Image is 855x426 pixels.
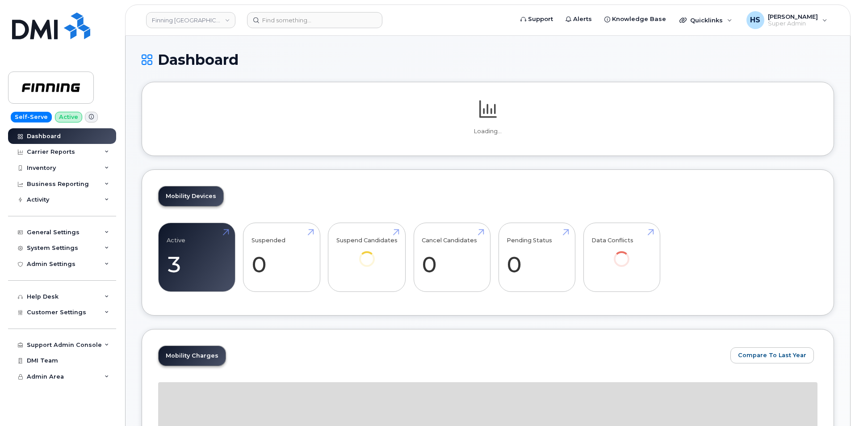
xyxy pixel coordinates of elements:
a: Suspend Candidates [336,228,398,279]
a: Suspended 0 [251,228,312,287]
button: Compare To Last Year [730,347,814,363]
a: Mobility Devices [159,186,223,206]
a: Pending Status 0 [507,228,567,287]
a: Data Conflicts [591,228,652,279]
a: Cancel Candidates 0 [422,228,482,287]
p: Loading... [158,127,817,135]
h1: Dashboard [142,52,834,67]
a: Mobility Charges [159,346,226,366]
span: Compare To Last Year [738,351,806,359]
a: Active 3 [167,228,227,287]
